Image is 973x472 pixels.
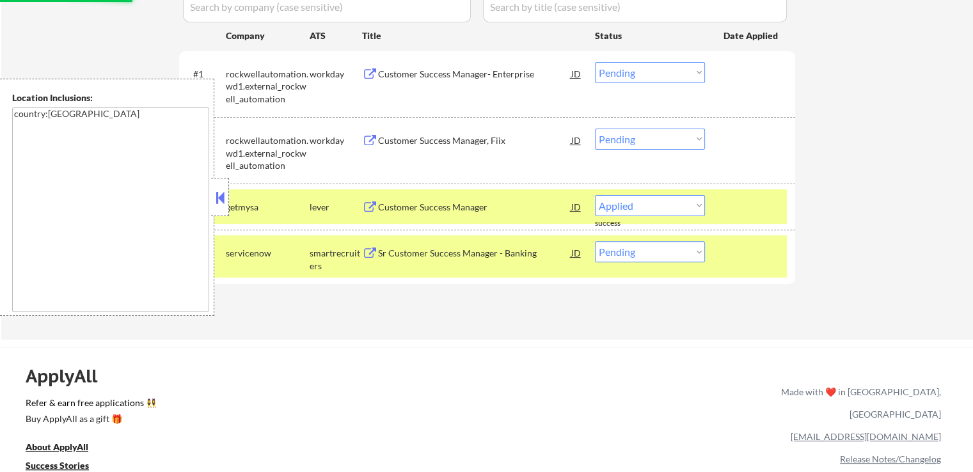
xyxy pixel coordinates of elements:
a: About ApplyAll [26,440,106,456]
div: workday [310,134,362,147]
div: getmysa [226,201,310,214]
div: workday [310,68,362,81]
div: JD [570,129,583,152]
div: Location Inclusions: [12,91,209,104]
div: JD [570,241,583,264]
a: Release Notes/Changelog [840,453,941,464]
div: Customer Success Manager- Enterprise [378,68,571,81]
a: Buy ApplyAll as a gift 🎁 [26,412,154,428]
u: About ApplyAll [26,441,88,452]
u: Success Stories [26,460,89,471]
div: Customer Success Manager, Fiix [378,134,571,147]
div: rockwellautomation.wd1.external_rockwell_automation [226,68,310,106]
div: ATS [310,29,362,42]
div: Company [226,29,310,42]
div: Buy ApplyAll as a gift 🎁 [26,414,154,423]
div: rockwellautomation.wd1.external_rockwell_automation [226,134,310,172]
div: Made with ❤️ in [GEOGRAPHIC_DATA], [GEOGRAPHIC_DATA] [776,381,941,425]
div: JD [570,195,583,218]
div: JD [570,62,583,85]
a: Refer & earn free applications 👯‍♀️ [26,398,514,412]
div: Status [595,24,705,47]
div: servicenow [226,247,310,260]
div: lever [310,201,362,214]
div: #1 [193,68,216,81]
div: Sr Customer Success Manager - Banking [378,247,571,260]
div: success [595,218,646,229]
div: Date Applied [724,29,780,42]
div: ApplyAll [26,365,112,387]
div: smartrecruiters [310,247,362,272]
div: Title [362,29,583,42]
div: Customer Success Manager [378,201,571,214]
a: [EMAIL_ADDRESS][DOMAIN_NAME] [791,431,941,442]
